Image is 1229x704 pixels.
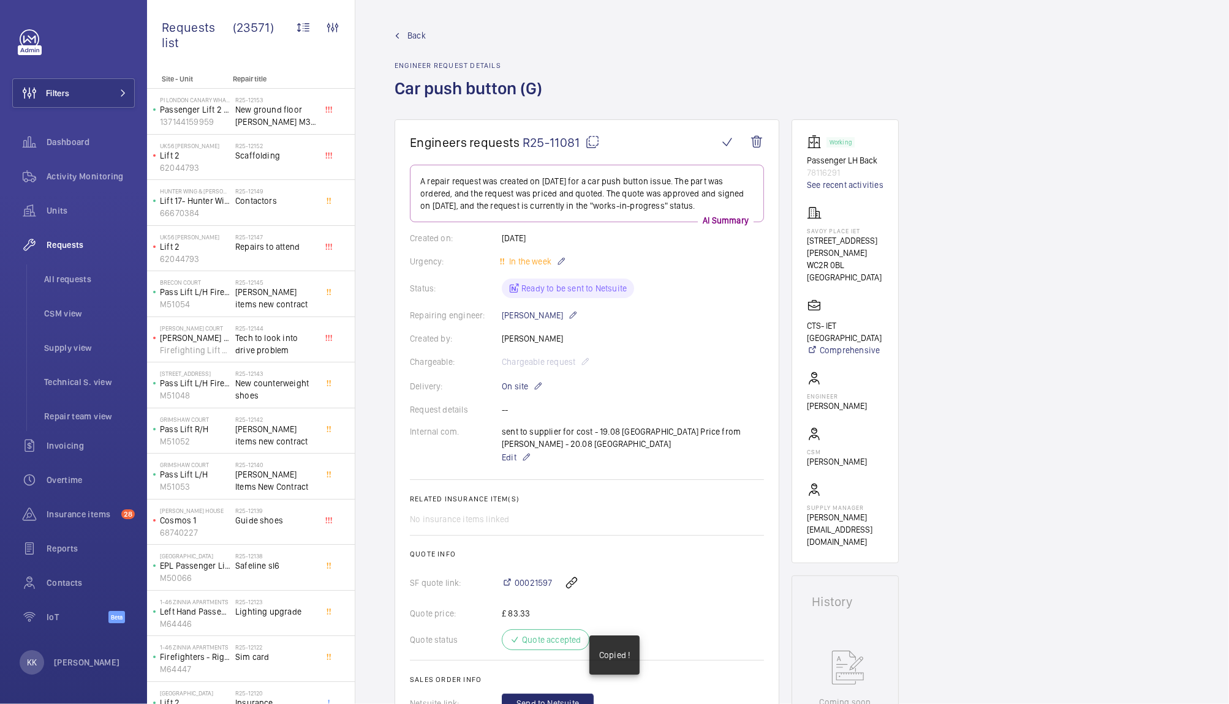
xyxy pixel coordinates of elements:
span: Filters [46,87,69,99]
p: A repair request was created on [DATE] for a car push button issue. The part was ordered, and the... [420,175,754,212]
button: Filters [12,78,135,108]
p: UK56 [PERSON_NAME] [160,142,230,149]
h2: R25-12145 [235,279,316,286]
span: [PERSON_NAME] items new contract [235,423,316,447]
span: 00021597 [515,577,552,589]
h2: R25-12139 [235,507,316,514]
p: M64447 [160,663,230,675]
p: [GEOGRAPHIC_DATA] [160,552,230,560]
p: M51054 [160,298,230,310]
p: M50066 [160,572,230,584]
span: New counterweight shoes [235,377,316,402]
h2: R25-12149 [235,187,316,195]
h1: Car push button (G) [395,77,550,119]
p: Grimshaw Court [160,461,230,468]
p: 1-46 Zinnia Apartments [160,598,230,605]
span: 28 [121,509,135,519]
p: 1-46 Zinnia Apartments [160,643,230,651]
p: M51052 [160,435,230,447]
p: EPL Passenger Lift [160,560,230,572]
span: Lighting upgrade [235,605,316,618]
p: Passenger LH Back [807,154,883,167]
h2: R25-12122 [235,643,316,651]
span: Insurance items [47,508,116,520]
p: [PERSON_NAME] [54,656,120,668]
p: Cosmos 1 [160,514,230,526]
p: Firefighting Lift - 91269204 [160,344,230,356]
p: CSM [807,448,867,455]
h2: R25-12120 [235,689,316,697]
span: In the week [507,257,551,266]
span: Units [47,204,135,217]
p: 137144159959 [160,116,230,128]
p: Lift 17- Hunter Wing (7FL) [160,195,230,207]
p: Supply manager [807,504,883,511]
span: Supply view [44,342,135,354]
p: AI Summary [698,214,754,227]
p: Pass Lift L/H Firefighting [160,377,230,389]
span: Engineers requests [410,135,520,150]
h2: R25-12144 [235,324,316,332]
a: See recent activities [807,179,883,191]
p: Left Hand Passenger Lift [160,605,230,618]
span: Beta [108,611,125,623]
h2: Engineer request details [395,61,550,70]
p: 78116291 [807,167,883,179]
p: On site [502,379,543,394]
span: Repair team view [44,410,135,422]
p: Working [830,140,852,144]
h2: R25-12147 [235,233,316,241]
h2: Related insurance item(s) [410,495,764,503]
h2: R25-12153 [235,96,316,103]
p: Lift 2 [160,149,230,162]
p: 62044793 [160,253,230,265]
span: All requests [44,273,135,285]
span: [PERSON_NAME] Items New Contract [235,468,316,493]
a: Comprehensive [807,344,883,356]
span: Contacts [47,577,135,589]
h2: R25-12152 [235,142,316,149]
h1: History [812,596,879,608]
p: KK [27,656,37,668]
p: Savoy Place IET [807,227,883,234]
p: Site - Unit [147,75,228,83]
p: [PERSON_NAME] Court [160,324,230,332]
p: Grimshaw Court [160,416,230,423]
h2: R25-12123 [235,598,316,605]
p: Pass Lift L/H [160,468,230,481]
p: [STREET_ADDRESS] [160,370,230,377]
h2: Quote info [410,550,764,558]
p: [PERSON_NAME] [502,308,578,323]
p: [GEOGRAPHIC_DATA] [160,689,230,697]
p: Lift 2 [160,241,230,253]
span: [PERSON_NAME] items new contract [235,286,316,310]
span: Guide shoes [235,514,316,526]
p: 62044793 [160,162,230,174]
img: elevator.svg [807,135,826,149]
span: Activity Monitoring [47,170,135,182]
span: New ground floor [PERSON_NAME] M3 782 g02 y13 [235,103,316,128]
p: [PERSON_NAME] [807,455,867,468]
p: CTS- IET [GEOGRAPHIC_DATA] [807,320,883,344]
span: CSM view [44,307,135,320]
p: PI London Canary Wharf (Westferry) [160,96,230,103]
p: 66670384 [160,207,230,219]
p: [PERSON_NAME] Court Lift 2 [160,332,230,344]
p: Hunter Wing & [PERSON_NAME] [160,187,230,195]
h2: R25-12143 [235,370,316,377]
a: 00021597 [502,577,552,589]
p: M51048 [160,389,230,402]
span: Sim card [235,651,316,663]
span: Edit [502,451,516,463]
h2: R25-12140 [235,461,316,468]
span: IoT [47,611,108,623]
p: UK56 [PERSON_NAME] [160,233,230,241]
p: [PERSON_NAME] House [160,507,230,514]
p: Copied ! [599,649,630,661]
span: R25-11081 [523,135,600,150]
p: Pass Lift R/H [160,423,230,435]
p: WC2R 0BL [GEOGRAPHIC_DATA] [807,259,883,283]
span: Invoicing [47,440,135,452]
h2: R25-12142 [235,416,316,423]
p: M51053 [160,481,230,493]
